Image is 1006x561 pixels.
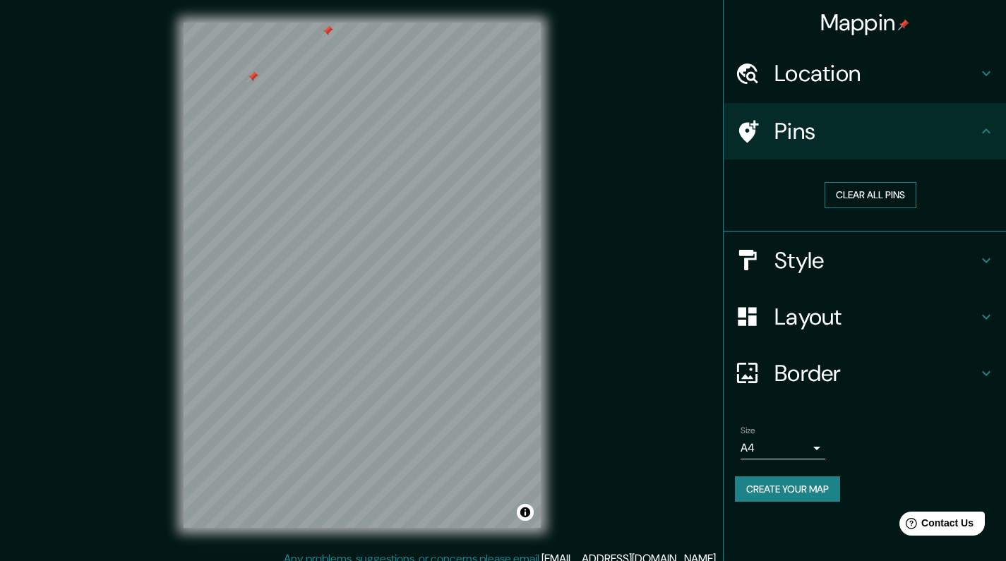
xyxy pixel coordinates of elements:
[735,476,840,502] button: Create your map
[724,289,1006,345] div: Layout
[741,437,825,459] div: A4
[184,23,541,528] canvas: Map
[517,504,534,521] button: Toggle attribution
[741,424,755,436] label: Size
[774,59,978,88] h4: Location
[774,246,978,275] h4: Style
[724,45,1006,102] div: Location
[898,19,909,30] img: pin-icon.png
[774,359,978,387] h4: Border
[724,103,1006,159] div: Pins
[774,303,978,331] h4: Layout
[724,345,1006,402] div: Border
[825,182,916,208] button: Clear all pins
[880,506,990,545] iframe: Help widget launcher
[724,232,1006,289] div: Style
[774,117,978,145] h4: Pins
[820,8,910,37] h4: Mappin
